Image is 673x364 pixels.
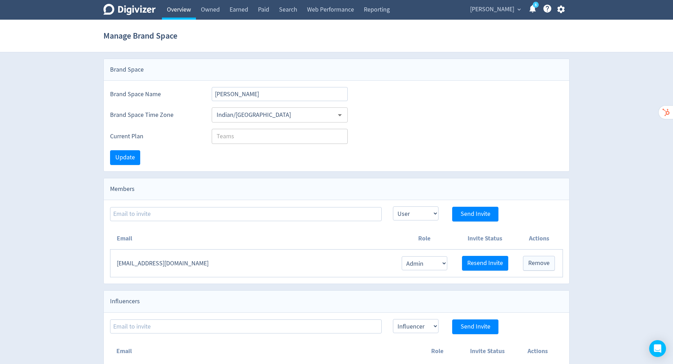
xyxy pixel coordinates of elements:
th: Role [394,228,455,250]
input: Email to invite [110,207,382,221]
div: Brand Space [104,59,569,81]
div: Open Intercom Messenger [649,340,666,357]
span: Send Invite [461,324,490,330]
label: Brand Space Name [110,90,200,99]
button: [PERSON_NAME] [468,4,523,15]
input: Select Timezone [214,110,325,120]
div: Influencers [104,291,569,312]
button: Remove [523,256,555,271]
button: Resend Invite [462,256,508,271]
button: Send Invite [452,319,498,334]
span: expand_more [516,6,522,13]
text: 5 [535,2,537,7]
h1: Manage Brand Space [103,25,177,47]
label: Brand Space Time Zone [110,111,200,119]
div: Members [104,178,569,200]
span: Remove [528,260,550,266]
th: Invite Status [455,228,516,250]
th: Email [110,228,394,250]
label: Current Plan [110,132,200,141]
th: Role [412,340,462,362]
th: Email [110,340,412,362]
th: Invite Status [462,340,513,362]
span: Resend Invite [467,260,503,266]
button: Open [334,110,345,120]
span: [PERSON_NAME] [470,4,514,15]
input: Email to invite [110,319,382,333]
span: Update [115,154,135,161]
input: Brand Space [212,87,348,101]
th: Actions [515,228,563,250]
span: Send Invite [461,211,490,217]
th: Actions [512,340,563,362]
a: 5 [533,2,539,8]
td: [EMAIL_ADDRESS][DOMAIN_NAME] [110,250,394,277]
button: Send Invite [452,207,498,221]
button: Update [110,150,140,165]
